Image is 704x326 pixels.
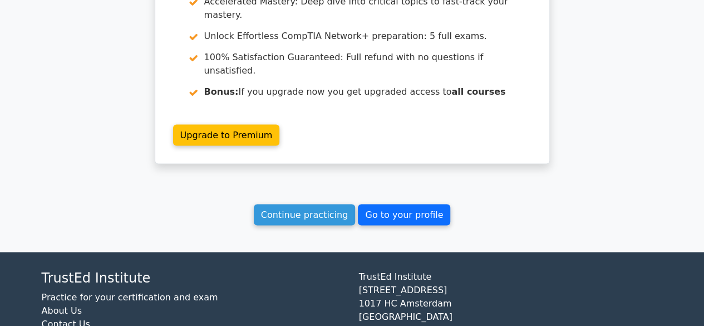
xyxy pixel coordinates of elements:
a: Practice for your certification and exam [42,291,218,302]
a: Continue practicing [254,204,356,225]
a: Go to your profile [358,204,450,225]
a: About Us [42,305,82,315]
h4: TrustEd Institute [42,270,346,286]
a: Upgrade to Premium [173,124,280,145]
